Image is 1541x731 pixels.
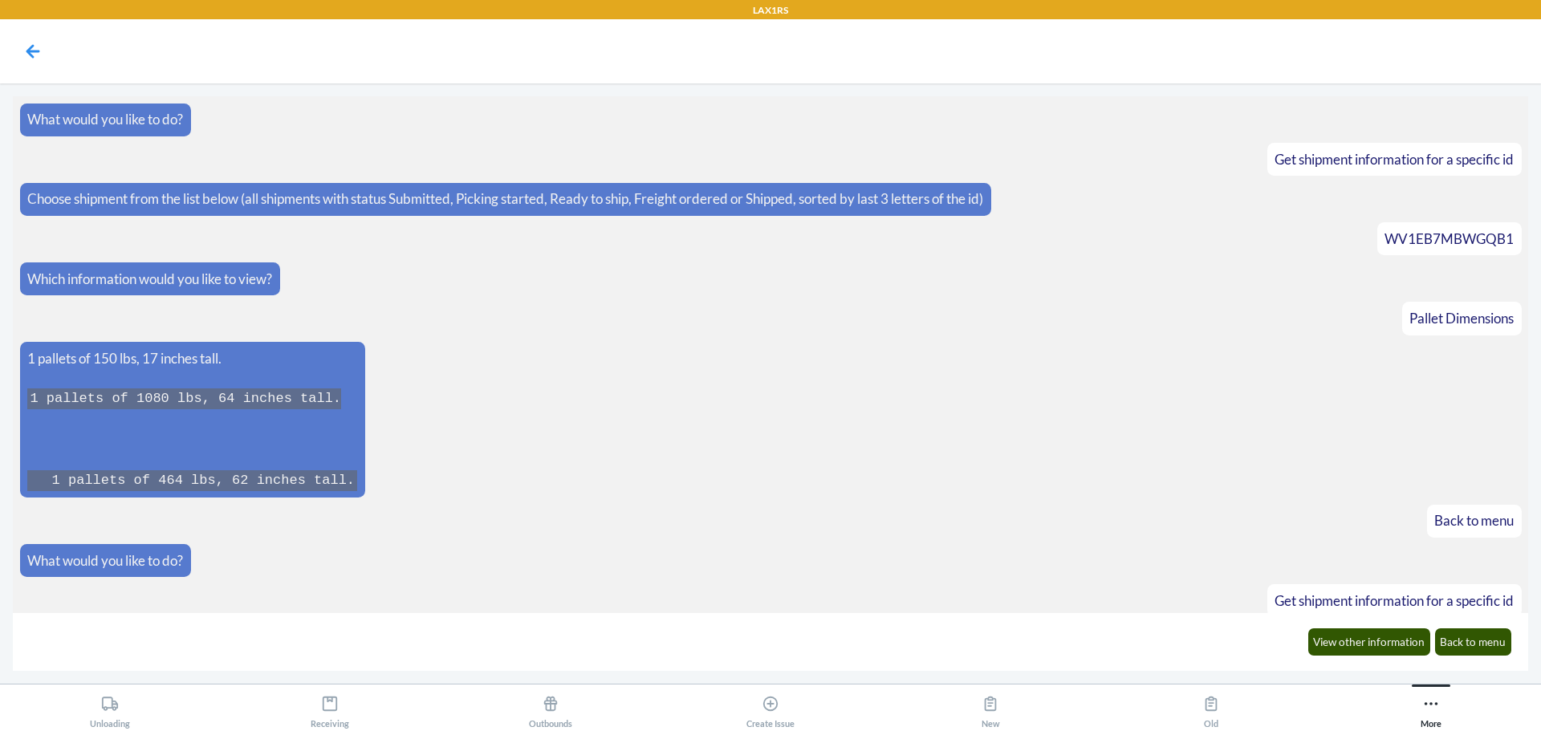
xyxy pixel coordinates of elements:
p: What would you like to do? [27,109,183,130]
p: Choose shipment from the list below (all shipments with status Submitted, Picking started, Ready ... [27,189,983,209]
button: View other information [1308,628,1431,656]
div: More [1421,688,1441,729]
div: Receiving [311,688,349,729]
button: Old [1100,684,1320,729]
button: Create Issue [661,684,880,729]
div: New [982,688,1000,729]
button: Outbounds [441,684,661,729]
div: Create Issue [746,688,795,729]
p: 1 pallets of 150 lbs, 17 inches tall. [27,348,357,369]
span: WV1EB7MBWGQB1 [1384,230,1514,247]
button: Back to menu [1435,628,1512,656]
div: Outbounds [529,688,572,729]
button: Receiving [220,684,440,729]
p: Which information would you like to view? [27,269,272,290]
p: LAX1RS [753,3,788,18]
p: What would you like to do? [27,550,183,571]
span: Pallet Dimensions [1409,310,1514,327]
span: Get shipment information for a specific id [1275,592,1514,609]
button: More [1321,684,1541,729]
span: Get shipment information for a specific id [1275,151,1514,168]
div: Unloading [90,688,130,729]
code: 1 pallets of 1080 lbs, 64 inches tall. 1 pallets of 464 lbs, 62 inches tall. [27,388,357,491]
button: New [880,684,1100,729]
span: Back to menu [1434,512,1514,529]
div: Old [1202,688,1220,729]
